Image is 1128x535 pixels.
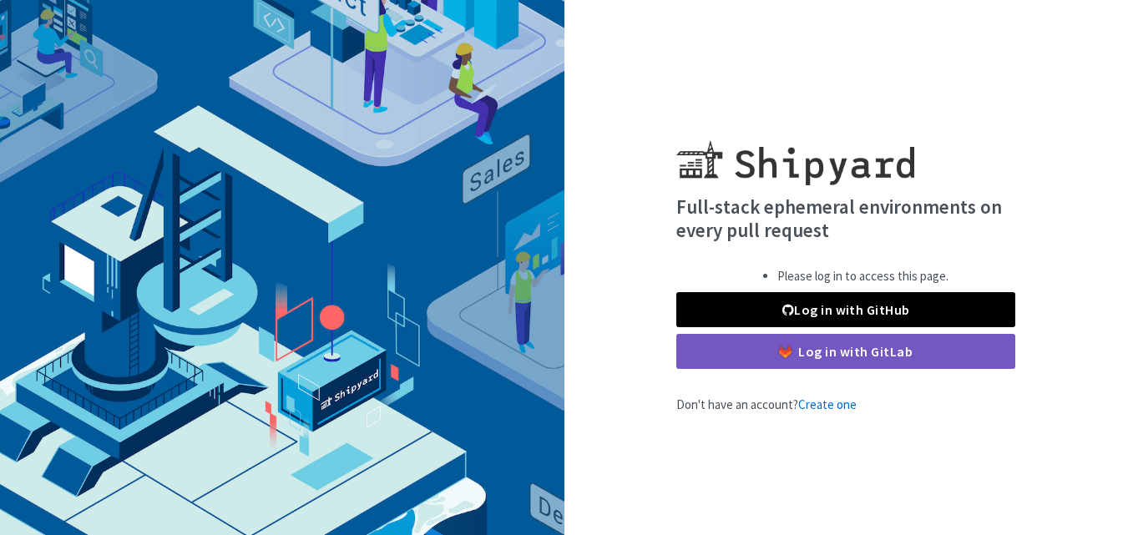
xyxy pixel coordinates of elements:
[676,195,1015,241] h4: Full-stack ephemeral environments on every pull request
[676,120,914,185] img: Shipyard logo
[676,396,857,412] span: Don't have an account?
[777,267,948,286] li: Please log in to access this page.
[798,396,857,412] a: Create one
[779,346,792,358] img: gitlab-color.svg
[676,334,1015,369] a: Log in with GitLab
[676,292,1015,327] a: Log in with GitHub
